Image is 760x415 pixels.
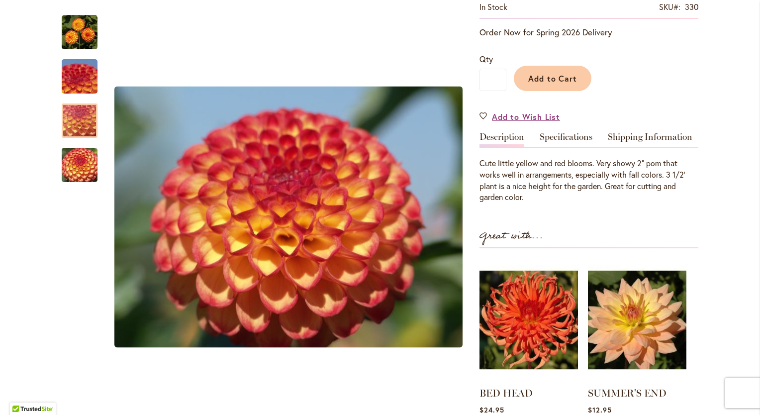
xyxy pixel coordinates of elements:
[479,111,560,122] a: Add to Wish List
[479,132,698,203] div: Detailed Product Info
[479,158,698,203] div: Cute little yellow and red blooms. Very showy 2" pom that works well in arrangements, especially ...
[62,14,97,50] img: KASASAGI
[685,1,698,13] div: 330
[608,132,692,147] a: Shipping Information
[659,1,680,12] strong: SKU
[7,380,35,408] iframe: Launch Accessibility Center
[479,387,533,399] a: BED HEAD
[588,387,666,399] a: SUMMER'S END
[44,50,115,104] img: KASASAGI
[479,54,493,64] span: Qty
[528,73,577,84] span: Add to Cart
[62,49,107,94] div: KASASAGI
[492,111,560,122] span: Add to Wish List
[479,405,504,415] span: $24.95
[479,1,507,13] div: Availability
[62,5,107,49] div: KASASAGI
[62,138,97,182] div: KASASAGI
[540,132,592,147] a: Specifications
[588,258,686,382] img: SUMMER'S END
[479,228,543,244] strong: Great with...
[514,66,591,91] button: Add to Cart
[114,87,463,348] img: KASASAGI
[44,138,115,192] img: KASASAGI
[479,26,698,38] p: Order Now for Spring 2026 Delivery
[479,1,507,12] span: In stock
[479,132,524,147] a: Description
[479,258,578,382] img: BED HEAD
[588,405,612,415] span: $12.95
[62,94,107,138] div: KASASAGI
